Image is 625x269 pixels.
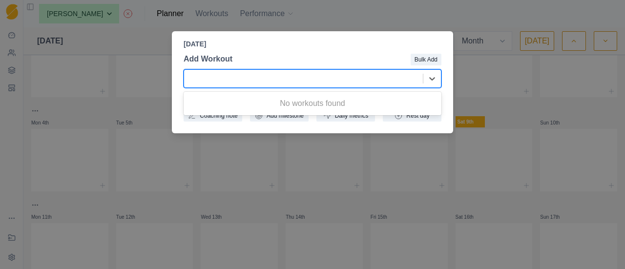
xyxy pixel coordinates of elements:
[316,110,375,122] button: Daily metrics
[184,39,441,49] p: [DATE]
[411,54,441,65] button: Bulk Add
[184,53,232,65] p: Add Workout
[184,94,441,113] div: No workouts found
[250,110,309,122] button: Add milestone
[184,110,242,122] button: Coaching note
[383,110,441,122] button: Rest day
